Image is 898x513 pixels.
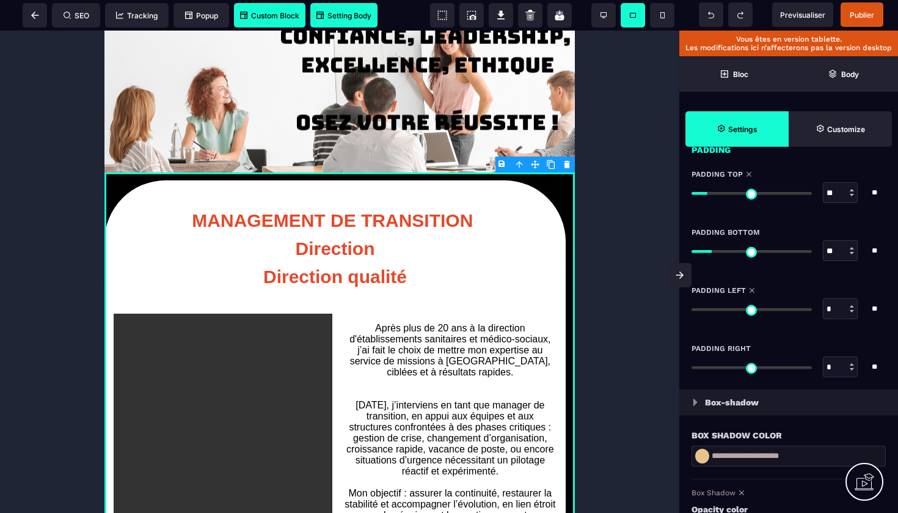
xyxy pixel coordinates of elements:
[692,169,743,179] span: Padding Top
[685,43,892,52] p: Les modifications ici n’affecterons pas la version desktop
[827,125,865,134] strong: Customize
[679,56,789,92] span: Open Blocks
[692,489,736,497] span: Box Shadow
[780,10,825,20] span: Previsualiser
[430,3,454,28] span: View components
[685,35,892,43] p: Vous êtes en version tablette.
[789,111,892,147] span: Open Style Manager
[116,11,158,20] span: Tracking
[185,11,218,20] span: Popup
[316,11,371,20] span: Setting Body
[789,56,898,92] span: Open Layer Manager
[733,70,748,79] strong: Bloc
[772,2,833,27] span: Preview
[692,344,751,353] span: Padding Right
[87,180,373,256] b: MANAGEMENT DE TRANSITION Direction Direction qualité
[459,3,484,28] span: Screenshot
[705,395,759,410] p: Box-shadow
[850,10,874,20] span: Publier
[64,11,89,20] span: SEO
[692,286,746,295] span: Padding Left
[685,111,789,147] span: Settings
[728,125,757,134] strong: Settings
[692,428,886,443] div: Box Shadow Color
[841,70,859,79] strong: Body
[240,11,299,20] span: Custom Block
[693,399,698,406] img: loading
[692,227,760,237] span: Padding Bottom
[679,136,898,157] div: Padding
